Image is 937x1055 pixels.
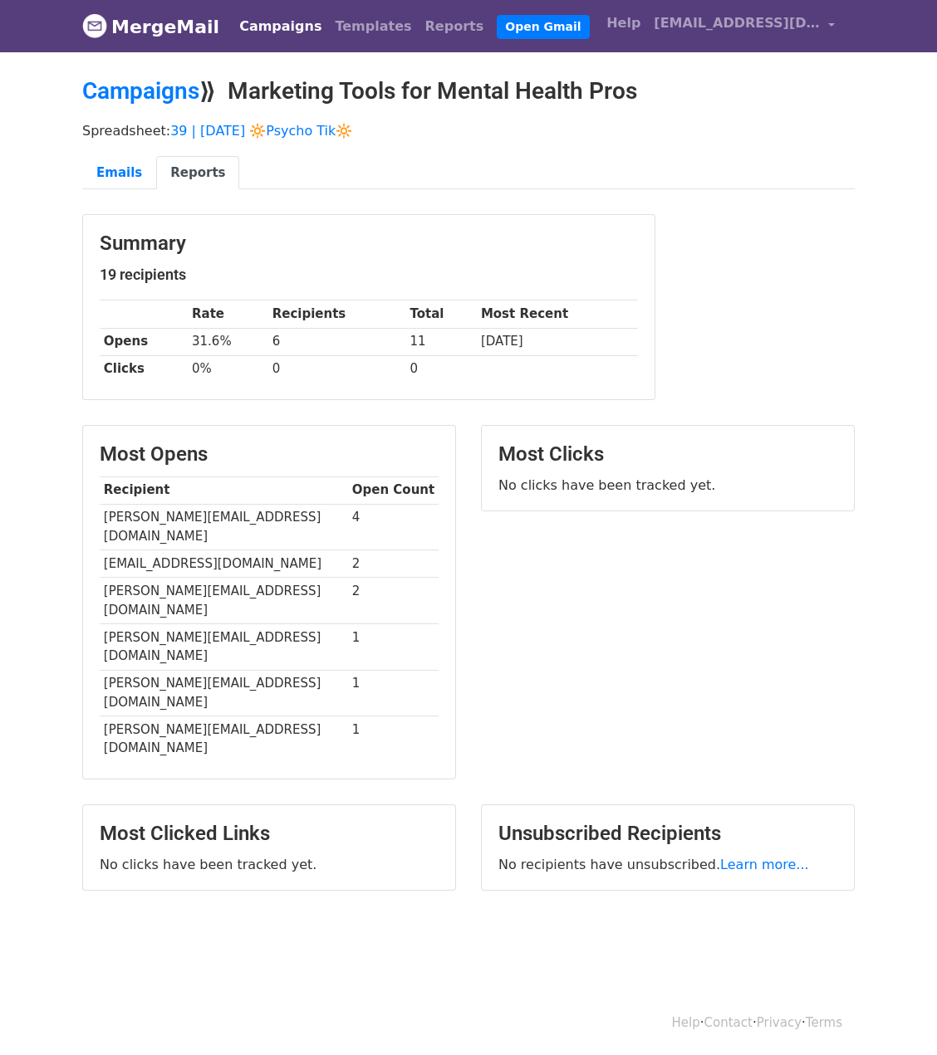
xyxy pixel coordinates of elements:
[498,442,837,466] h3: Most Clicks
[100,266,638,284] h5: 19 recipients
[328,10,418,43] a: Templates
[498,822,837,846] h3: Unsubscribed Recipients
[188,300,268,328] th: Rate
[419,10,491,43] a: Reports
[348,504,439,550] td: 4
[406,300,477,328] th: Total
[498,856,837,873] p: No recipients have unsubscribed.
[406,355,477,383] td: 0
[720,857,809,872] a: Learn more...
[233,10,328,43] a: Campaigns
[100,716,348,762] td: [PERSON_NAME][EMAIL_ADDRESS][DOMAIN_NAME]
[100,504,348,550] td: [PERSON_NAME][EMAIL_ADDRESS][DOMAIN_NAME]
[82,122,855,139] p: Spreadsheet:
[100,476,348,504] th: Recipient
[100,328,188,355] th: Opens
[348,476,439,504] th: Open Count
[498,476,837,494] p: No clicks have been tracked yet.
[268,300,406,328] th: Recipients
[348,550,439,578] td: 2
[100,232,638,256] h3: Summary
[704,1015,753,1030] a: Contact
[100,355,188,383] th: Clicks
[82,77,199,105] a: Campaigns
[854,975,937,1055] iframe: Chat Widget
[100,670,348,716] td: [PERSON_NAME][EMAIL_ADDRESS][DOMAIN_NAME]
[348,716,439,762] td: 1
[82,13,107,38] img: MergeMail logo
[82,77,855,105] h2: ⟫ Marketing Tools for Mental Health Pros
[497,15,589,39] a: Open Gmail
[268,328,406,355] td: 6
[477,328,638,355] td: [DATE]
[100,442,439,466] h3: Most Opens
[647,7,841,46] a: [EMAIL_ADDRESS][DOMAIN_NAME]
[654,13,820,33] span: [EMAIL_ADDRESS][DOMAIN_NAME]
[100,822,439,846] h3: Most Clicked Links
[806,1015,842,1030] a: Terms
[757,1015,802,1030] a: Privacy
[672,1015,700,1030] a: Help
[600,7,647,40] a: Help
[82,9,219,44] a: MergeMail
[348,670,439,716] td: 1
[348,623,439,670] td: 1
[406,328,477,355] td: 11
[100,623,348,670] td: [PERSON_NAME][EMAIL_ADDRESS][DOMAIN_NAME]
[188,355,268,383] td: 0%
[188,328,268,355] td: 31.6%
[348,578,439,624] td: 2
[100,550,348,578] td: [EMAIL_ADDRESS][DOMAIN_NAME]
[100,856,439,873] p: No clicks have been tracked yet.
[268,355,406,383] td: 0
[156,156,239,190] a: Reports
[82,156,156,190] a: Emails
[477,300,638,328] th: Most Recent
[100,578,348,624] td: [PERSON_NAME][EMAIL_ADDRESS][DOMAIN_NAME]
[170,123,352,139] a: 39 | [DATE] 🔆Psycho Tik🔆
